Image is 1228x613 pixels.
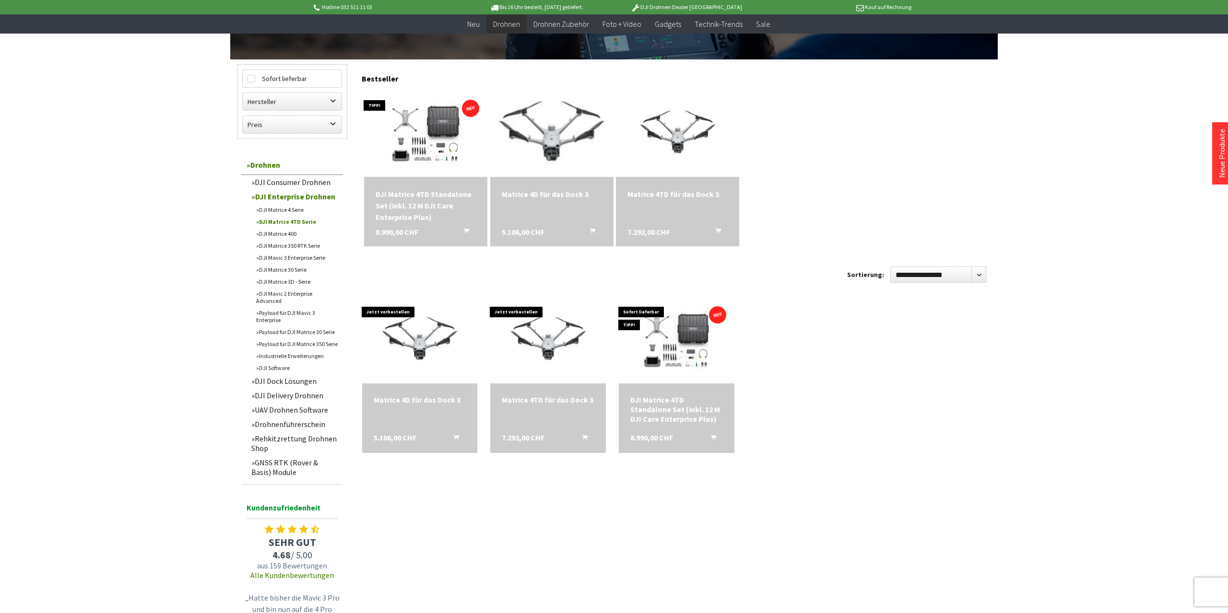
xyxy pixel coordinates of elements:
a: Matrice 4D für das Dock 3 5.106,00 CHF In den Warenkorb [374,395,466,405]
button: In den Warenkorb [699,433,722,445]
a: Payload für DJI Mavic 3 Enterprise [251,307,342,326]
span: Kundenzufriedenheit [247,501,338,519]
span: 4.68 [272,549,291,561]
a: Sale [749,14,777,34]
a: DJI Matrice 4TD Standalone Set (inkl. 12 M DJI Care Enterprise Plus) 8.990,00 CHF In den Warenkorb [630,395,723,424]
a: DJI Mavic 3 Enterprise Serie [251,252,342,264]
a: Matrice 4TD für das Dock 3 7.292,00 CHF In den Warenkorb [502,395,594,405]
a: Neue Produkte [1217,129,1227,178]
a: Neu [460,14,486,34]
span: aus 159 Bewertungen [242,561,342,570]
span: Neu [467,19,480,29]
a: Payload für DJI Matrice 30 Serie [251,326,342,338]
a: Industrielle Erweiterungen [251,350,342,362]
button: In den Warenkorb [578,226,601,239]
span: / 5.00 [242,549,342,561]
span: 8.990,00 CHF [376,226,418,238]
img: Matrice 4TD für das Dock 3 [491,297,606,383]
div: Matrice 4TD für das Dock 3 [502,395,594,405]
a: DJI Delivery Drohnen [247,388,342,403]
button: In den Warenkorb [452,226,475,239]
button: In den Warenkorb [442,433,465,445]
button: In den Warenkorb [704,226,727,239]
a: DJI Dock Lösungen [247,374,342,388]
span: SEHR GUT [242,535,342,549]
a: Drohnen Zubehör [527,14,596,34]
label: Preis [243,116,342,133]
img: Matrice 4TD für das Dock 3 [620,91,735,177]
span: Sale [756,19,770,29]
span: Drohnen [493,19,520,29]
a: DJI Matrice 400 [251,228,342,240]
a: DJI Software [251,362,342,374]
div: Bestseller [362,64,991,88]
span: 7.292,00 CHF [627,226,670,238]
img: DJI Matrice 4TD Standalone Set (inkl. 12 M DJI Care Enterprise Plus) [619,299,734,382]
div: DJI Matrice 4TD Standalone Set (inkl. 12 M DJI Care Enterprise Plus) [376,188,476,223]
a: DJI Mavic 2 Enterprise Advanced [251,288,342,307]
div: Matrice 4D für das Dock 3 [502,188,602,200]
span: Technik-Trends [695,19,743,29]
div: Matrice 4TD für das Dock 3 [627,188,728,200]
label: Sortierung: [847,267,884,282]
div: DJI Matrice 4TD Standalone Set (inkl. 12 M DJI Care Enterprise Plus) [630,395,723,424]
a: Rehkitzrettung Drohnen Shop [247,431,342,455]
button: In den Warenkorb [570,433,593,445]
span: Gadgets [655,19,681,29]
span: Foto + Video [602,19,641,29]
span: 7.292,00 CHF [502,433,544,442]
a: Drohnen [486,14,527,34]
a: Matrice 4D für das Dock 3 5.106,00 CHF In den Warenkorb [502,188,602,200]
a: DJI Enterprise Drohnen [247,189,342,204]
a: Foto + Video [596,14,648,34]
a: Payload für DJI Matrice 350 Serie [251,338,342,350]
a: DJI Matrice 350 RTK Serie [251,240,342,252]
a: Matrice 4TD für das Dock 3 7.292,00 CHF In den Warenkorb [627,188,728,200]
label: Sofort lieferbar [243,70,342,87]
img: DJI Matrice 4TD Standalone Set (inkl. 12 M DJI Care Enterprise Plus) [366,91,486,177]
p: Kauf auf Rechnung [761,1,911,13]
a: Drohnenführerschein [247,417,342,431]
a: DJI Matrice 30 Serie [251,264,342,276]
a: DJI Matrice 4 Serie [251,204,342,216]
span: Drohnen Zubehör [533,19,589,29]
a: GNSS RTK (Rover & Basis) Module [247,455,342,479]
label: Hersteller [243,93,342,110]
a: Alle Kundenbewertungen [250,570,334,580]
a: Gadgets [648,14,688,34]
p: Bis 16 Uhr bestellt, [DATE] geliefert. [461,1,611,13]
p: DJI Drohnen Dealer [GEOGRAPHIC_DATA] [612,1,761,13]
a: DJI Consumer Drohnen [247,175,342,189]
a: UAV Drohnen Software [247,403,342,417]
a: DJI Matrice 4TD Standalone Set (inkl. 12 M DJI Care Enterprise Plus) 8.990,00 CHF In den Warenkorb [376,188,476,223]
span: 8.990,00 CHF [630,433,673,442]
p: Hotline 032 511 11 03 [312,1,461,13]
a: DJI Matrice 4TD Serie [251,216,342,228]
a: DJI Matrice 3D - Serie [251,276,342,288]
div: Matrice 4D für das Dock 3 [374,395,466,405]
span: 5.106,00 CHF [502,226,544,238]
img: Matrice 4D für das Dock 3 [471,73,632,194]
img: Matrice 4D für das Dock 3 [362,297,477,383]
a: Drohnen [242,155,342,175]
a: Technik-Trends [688,14,749,34]
span: 5.106,00 CHF [374,433,416,442]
